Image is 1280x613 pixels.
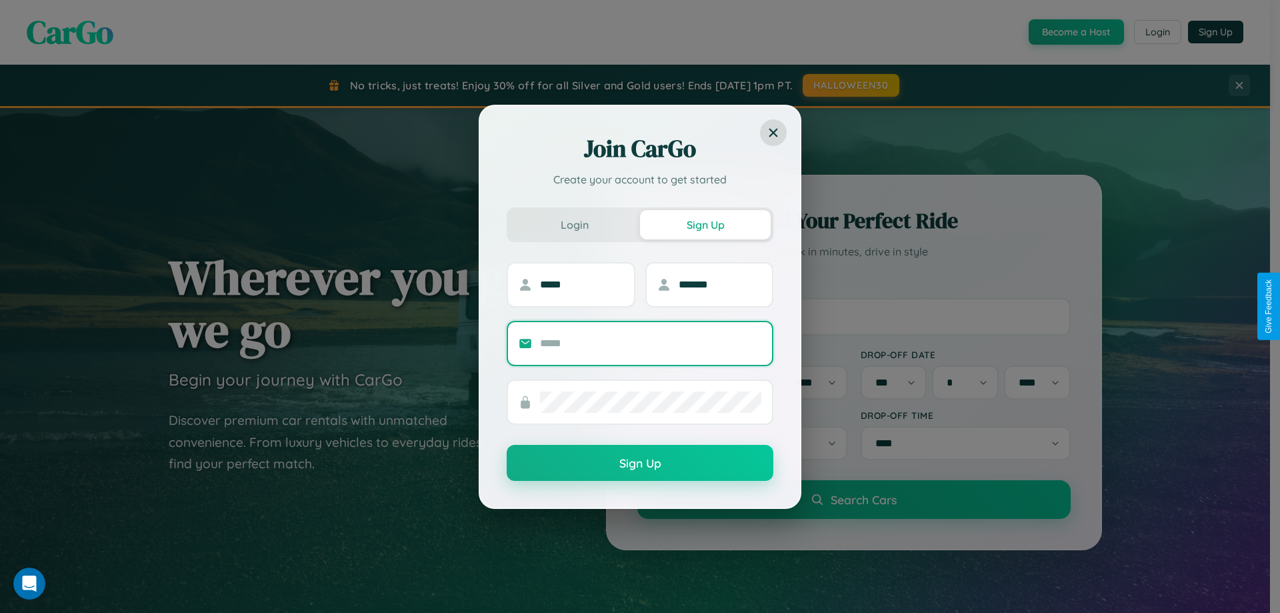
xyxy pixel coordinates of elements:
button: Sign Up [640,210,771,239]
iframe: Intercom live chat [13,568,45,600]
h2: Join CarGo [507,133,773,165]
button: Login [509,210,640,239]
p: Create your account to get started [507,171,773,187]
button: Sign Up [507,445,773,481]
div: Give Feedback [1264,279,1273,334]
